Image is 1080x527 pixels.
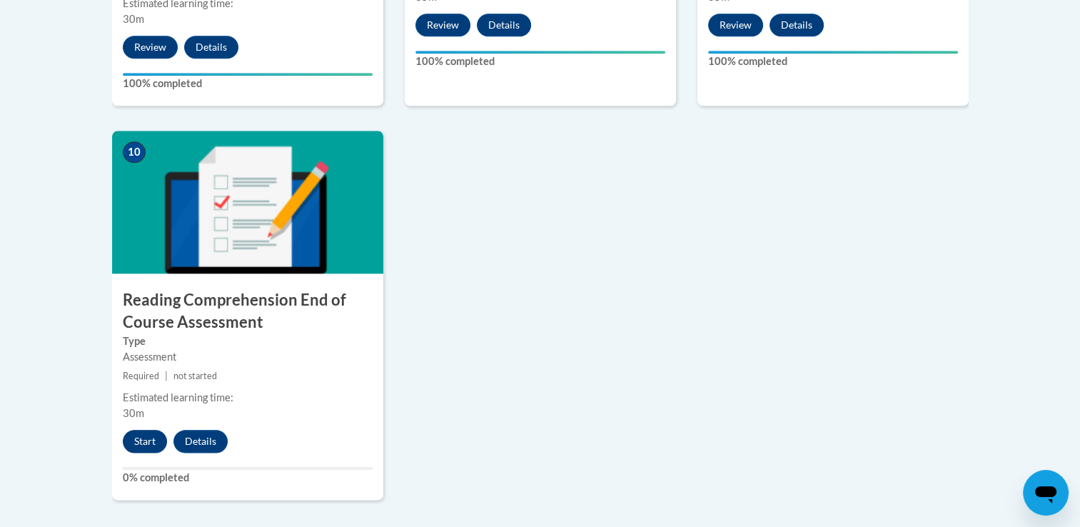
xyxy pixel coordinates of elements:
[123,333,373,349] label: Type
[769,14,824,36] button: Details
[415,51,665,54] div: Your progress
[112,289,383,333] h3: Reading Comprehension End of Course Assessment
[123,36,178,59] button: Review
[112,131,383,273] img: Course Image
[708,14,763,36] button: Review
[184,36,238,59] button: Details
[123,430,167,453] button: Start
[1023,470,1069,516] iframe: Button to launch messaging window
[173,371,217,381] span: not started
[415,54,665,69] label: 100% completed
[123,470,373,486] label: 0% completed
[415,14,470,36] button: Review
[123,13,144,25] span: 30m
[173,430,228,453] button: Details
[165,371,168,381] span: |
[708,54,958,69] label: 100% completed
[123,371,159,381] span: Required
[123,141,146,163] span: 10
[123,76,373,91] label: 100% completed
[123,73,373,76] div: Your progress
[123,390,373,406] div: Estimated learning time:
[477,14,531,36] button: Details
[123,407,144,419] span: 30m
[708,51,958,54] div: Your progress
[123,349,373,365] div: Assessment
